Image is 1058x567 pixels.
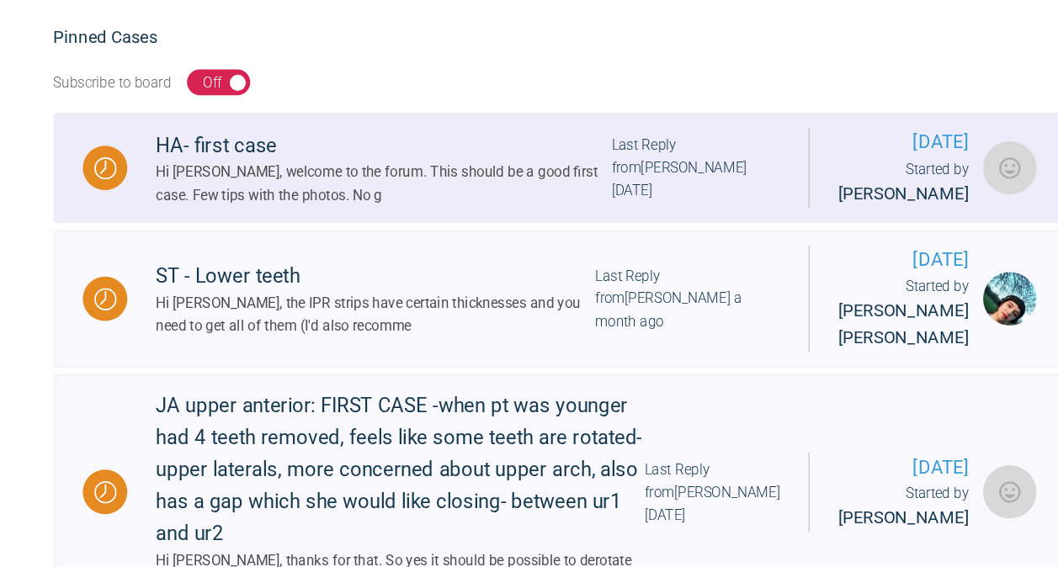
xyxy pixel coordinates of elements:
img: Malaika Ahmed [929,134,980,184]
img: Jimena Vallina Cuesta [929,257,980,308]
h2: Pinned Cases [51,23,1007,49]
a: WaitingHA- first caseHi [PERSON_NAME], welcome to the forum. This should be a good first case. Fe... [51,107,1007,211]
div: Hi [PERSON_NAME], the IPR strips have certain thicknesses and you need to get all of them (I'd al... [147,276,562,319]
img: Waiting [89,149,110,170]
img: Waiting [89,273,110,294]
div: Subscribe to board [51,67,162,89]
img: Naila Nehal [929,440,980,490]
a: WaitingST - Lower teethHi [PERSON_NAME], the IPR strips have certain thicknesses and you need to ... [51,218,1007,347]
span: [PERSON_NAME] [PERSON_NAME] [792,284,916,330]
div: Last Reply from [PERSON_NAME] [DATE] [578,127,737,192]
span: [PERSON_NAME] [792,173,916,193]
div: HA- first case [147,123,578,153]
div: Started by [792,260,916,333]
div: Started by [792,150,916,197]
div: ST - Lower teeth [147,246,562,277]
span: [DATE] [792,121,916,149]
div: Hi [PERSON_NAME], thanks for that. So yes it should be possible to derotate the laterals. What do... [147,519,609,562]
div: Last Reply from [PERSON_NAME] a month ago [562,251,737,315]
span: [DATE] [792,428,916,456]
div: Started by [792,456,916,503]
div: JA upper anterior: FIRST CASE -when pt was younger had 4 teeth removed, feels like some teeth are... [147,368,609,519]
span: [PERSON_NAME] [792,480,916,499]
div: Last Reply from [PERSON_NAME] [DATE] [609,433,737,498]
span: [DATE] [792,232,916,260]
div: Hi [PERSON_NAME], welcome to the forum. This should be a good first case. Few tips with the photo... [147,152,578,195]
div: Off [192,67,210,89]
img: Waiting [89,455,110,476]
